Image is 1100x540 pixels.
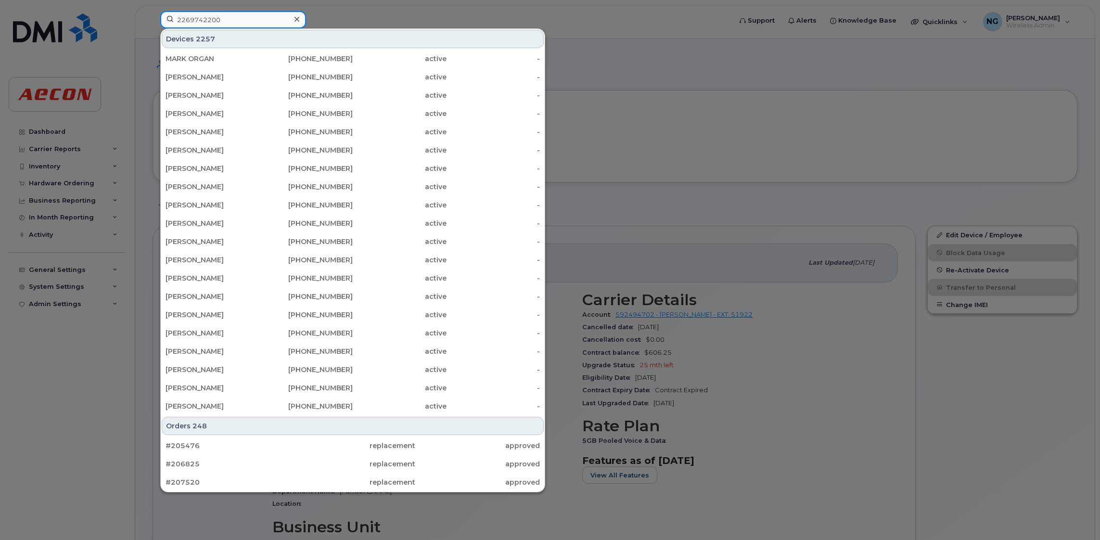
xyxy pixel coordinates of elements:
div: active [353,383,447,393]
div: [PHONE_NUMBER] [259,310,353,320]
div: MARK ORGAN [166,54,259,64]
div: active [353,90,447,100]
a: [PERSON_NAME][PHONE_NUMBER]active- [162,196,544,214]
div: active [353,219,447,228]
div: - [447,383,540,393]
a: [PERSON_NAME][PHONE_NUMBER]active- [162,141,544,159]
div: - [447,54,540,64]
div: active [353,127,447,137]
a: [PERSON_NAME][PHONE_NUMBER]active- [162,68,544,86]
div: active [353,273,447,283]
div: [PERSON_NAME] [166,164,259,173]
div: [PERSON_NAME] [166,310,259,320]
div: [PERSON_NAME] [166,109,259,118]
div: [PHONE_NUMBER] [259,328,353,338]
div: [PHONE_NUMBER] [259,383,353,393]
div: - [447,401,540,411]
div: #205476 [166,441,290,450]
div: active [353,164,447,173]
div: active [353,145,447,155]
div: active [353,310,447,320]
div: [PERSON_NAME] [166,127,259,137]
div: [PHONE_NUMBER] [259,237,353,246]
div: [PHONE_NUMBER] [259,365,353,374]
div: - [447,292,540,301]
div: active [353,54,447,64]
div: [PERSON_NAME] [166,200,259,210]
div: [PHONE_NUMBER] [259,219,353,228]
div: approved [415,459,540,469]
div: [PHONE_NUMBER] [259,145,353,155]
span: 248 [192,421,207,431]
div: - [447,72,540,82]
div: [PHONE_NUMBER] [259,255,353,265]
div: - [447,347,540,356]
div: [PHONE_NUMBER] [259,72,353,82]
div: [PERSON_NAME] [166,90,259,100]
a: [PERSON_NAME][PHONE_NUMBER]active- [162,87,544,104]
div: approved [415,477,540,487]
div: #206825 [166,459,290,469]
div: replacement [290,459,415,469]
div: active [353,328,447,338]
div: active [353,182,447,192]
div: - [447,164,540,173]
div: [PHONE_NUMBER] [259,182,353,192]
div: Orders [162,417,544,435]
div: #207520 [166,477,290,487]
div: [PERSON_NAME] [166,383,259,393]
div: active [353,237,447,246]
div: - [447,237,540,246]
a: [PERSON_NAME][PHONE_NUMBER]active- [162,398,544,415]
div: [PHONE_NUMBER] [259,401,353,411]
div: - [447,200,540,210]
div: [PHONE_NUMBER] [259,164,353,173]
a: [PERSON_NAME][PHONE_NUMBER]active- [162,379,544,397]
a: [PERSON_NAME][PHONE_NUMBER]active- [162,123,544,141]
a: [PERSON_NAME][PHONE_NUMBER]active- [162,251,544,269]
a: [PERSON_NAME][PHONE_NUMBER]active- [162,306,544,323]
div: [PERSON_NAME] [166,182,259,192]
div: active [353,200,447,210]
div: [PERSON_NAME] [166,145,259,155]
div: [PERSON_NAME] [166,292,259,301]
a: [PERSON_NAME][PHONE_NUMBER]active- [162,215,544,232]
div: Devices [162,30,544,48]
div: - [447,127,540,137]
div: - [447,310,540,320]
div: [PERSON_NAME] [166,365,259,374]
div: - [447,109,540,118]
div: [PHONE_NUMBER] [259,90,353,100]
a: [PERSON_NAME][PHONE_NUMBER]active- [162,343,544,360]
div: - [447,90,540,100]
div: approved [415,441,540,450]
div: active [353,255,447,265]
div: - [447,328,540,338]
div: [PHONE_NUMBER] [259,127,353,137]
a: [PERSON_NAME][PHONE_NUMBER]active- [162,105,544,122]
div: - [447,255,540,265]
a: [PERSON_NAME][PHONE_NUMBER]active- [162,233,544,250]
span: 2257 [196,34,215,44]
div: [PERSON_NAME] [166,237,259,246]
div: active [353,72,447,82]
a: [PERSON_NAME][PHONE_NUMBER]active- [162,361,544,378]
a: #206825replacementapproved [162,455,544,473]
div: - [447,145,540,155]
div: active [353,347,447,356]
div: [PERSON_NAME] [166,273,259,283]
a: [PERSON_NAME][PHONE_NUMBER]active- [162,288,544,305]
div: active [353,292,447,301]
a: [PERSON_NAME][PHONE_NUMBER]active- [162,178,544,195]
div: [PHONE_NUMBER] [259,200,353,210]
div: [PHONE_NUMBER] [259,292,353,301]
div: [PHONE_NUMBER] [259,273,353,283]
div: [PERSON_NAME] [166,347,259,356]
div: [PERSON_NAME] [166,328,259,338]
div: replacement [290,477,415,487]
div: replacement [290,441,415,450]
div: - [447,182,540,192]
div: [PHONE_NUMBER] [259,109,353,118]
div: [PERSON_NAME] [166,219,259,228]
div: - [447,365,540,374]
